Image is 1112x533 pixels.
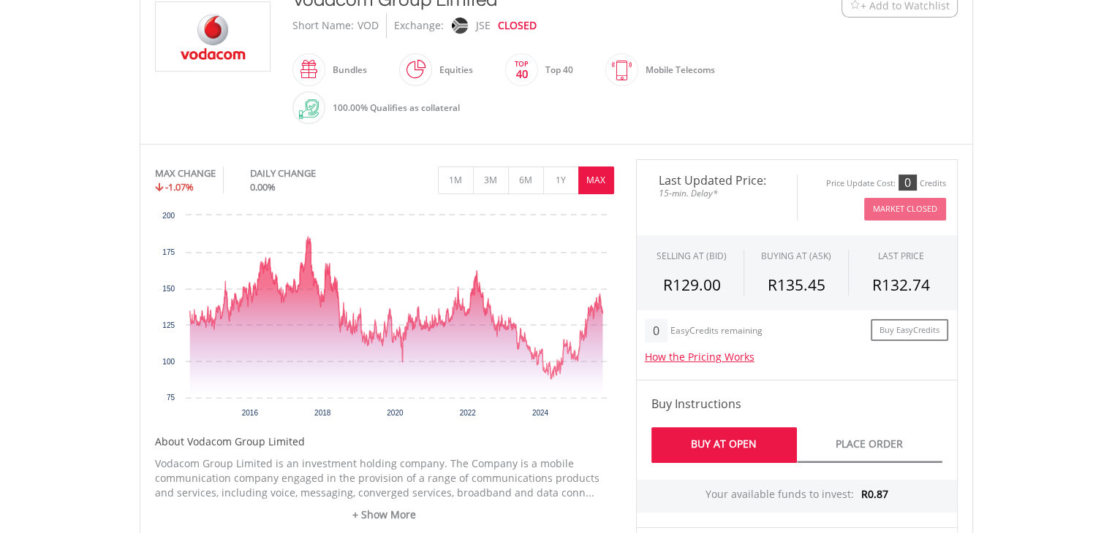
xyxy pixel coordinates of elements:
[162,212,175,220] text: 200
[333,101,460,114] span: 100.00% Qualifies as collateral
[299,99,319,119] img: collateral-qualifying-green.svg
[241,409,258,417] text: 2016
[543,166,579,194] button: 1Y
[648,186,786,200] span: 15-min. Delay*
[651,395,942,413] h4: Buy Instructions
[432,53,473,88] div: Equities
[645,319,667,342] div: 0
[438,166,474,194] button: 1M
[761,250,831,262] span: BUYING AT (ASK)
[899,175,917,191] div: 0
[532,409,548,417] text: 2024
[638,53,715,88] div: Mobile Telecoms
[651,427,797,463] a: Buy At Open
[165,180,194,193] span: -1.07%
[250,166,365,180] div: DAILY CHANGE
[648,175,786,186] span: Last Updated Price:
[394,13,444,38] div: Exchange:
[508,166,544,194] button: 6M
[578,166,614,194] button: MAX
[861,487,888,501] span: R0.87
[162,321,175,329] text: 125
[498,13,537,38] div: CLOSED
[476,13,491,38] div: JSE
[155,507,614,522] a: + Show More
[162,358,175,366] text: 100
[166,394,175,402] text: 75
[358,13,379,38] div: VOD
[155,456,614,500] p: Vodacom Group Limited is an investment holding company. The Company is a mobile communication com...
[162,248,175,256] text: 175
[920,178,946,189] div: Credits
[292,13,354,38] div: Short Name:
[155,166,216,180] div: MAX CHANGE
[325,53,367,88] div: Bundles
[797,427,942,463] a: Place Order
[864,198,946,221] button: Market Closed
[162,285,175,293] text: 150
[767,275,825,295] span: R135.45
[538,53,573,88] div: Top 40
[826,178,896,189] div: Price Update Cost:
[878,250,924,262] div: LAST PRICE
[155,208,614,427] div: Chart. Highcharts interactive chart.
[158,2,268,71] img: EQU.ZA.VOD.png
[250,180,276,193] span: 0.00%
[871,319,948,342] a: Buy EasyCredits
[657,250,727,262] div: SELLING AT (BID)
[645,350,754,364] a: How the Pricing Works
[663,275,721,295] span: R129.00
[637,480,957,513] div: Your available funds to invest:
[314,409,331,417] text: 2018
[451,18,467,34] img: jse.png
[872,275,930,295] span: R132.74
[670,326,763,338] div: EasyCredits remaining
[473,166,509,194] button: 3M
[155,208,614,427] svg: Interactive chart
[459,409,476,417] text: 2022
[387,409,404,417] text: 2020
[155,434,614,449] h5: About Vodacom Group Limited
